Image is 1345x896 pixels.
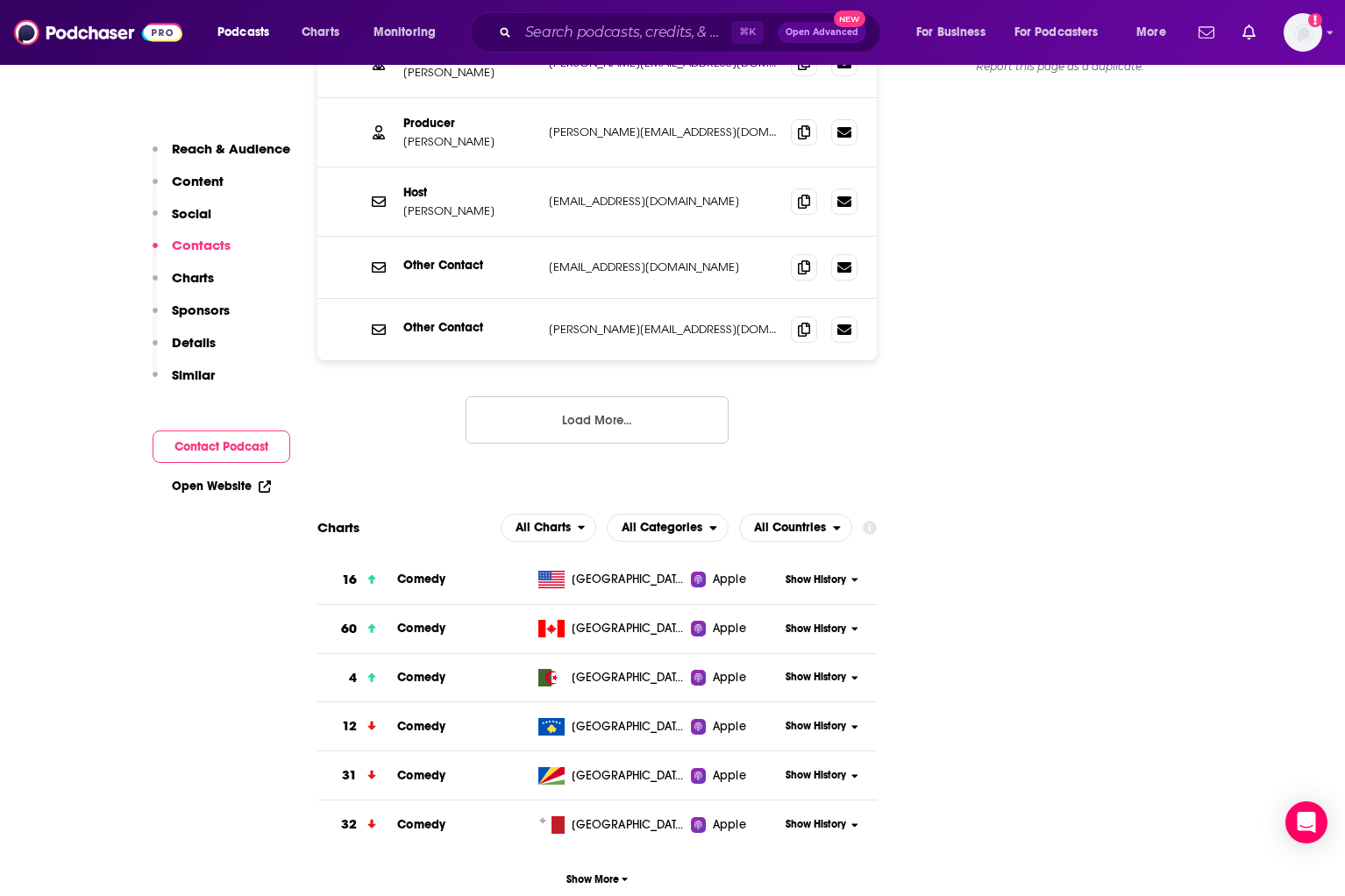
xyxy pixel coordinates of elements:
[691,816,779,834] a: Apple
[572,571,686,588] span: United States
[549,260,777,274] p: [EMAIL_ADDRESS][DOMAIN_NAME]
[780,817,865,832] button: Show History
[317,654,397,702] a: 4
[290,18,350,46] a: Charts
[904,18,1007,46] button: open menu
[153,302,230,334] button: Sponsors
[916,20,986,45] span: For Business
[153,269,214,302] button: Charts
[786,28,858,37] span: Open Advanced
[1284,13,1322,52] span: Logged in as jbleiche
[172,366,215,383] p: Similar
[713,767,746,785] span: Apple
[780,768,865,783] button: Show History
[572,718,686,736] span: Kosovo
[572,767,686,785] span: Seychelles
[713,669,746,686] span: Apple
[549,124,777,139] p: [PERSON_NAME][EMAIL_ADDRESS][DOMAIN_NAME]
[739,514,852,542] button: open menu
[172,334,216,351] p: Details
[1235,18,1263,47] a: Show notifications dropdown
[518,18,731,46] input: Search podcasts, credits, & more...
[205,18,292,46] button: open menu
[153,205,211,238] button: Social
[549,322,777,337] p: [PERSON_NAME][EMAIL_ADDRESS][DOMAIN_NAME]
[786,817,846,832] span: Show History
[14,16,182,49] img: Podchaser - Follow, Share and Rate Podcasts
[531,767,692,785] a: [GEOGRAPHIC_DATA]
[531,669,692,686] a: [GEOGRAPHIC_DATA]
[403,203,535,218] p: [PERSON_NAME]
[403,258,535,273] p: Other Contact
[1284,13,1322,52] img: User Profile
[834,11,865,27] span: New
[780,622,865,636] button: Show History
[691,767,779,785] a: Apple
[317,556,397,604] a: 16
[397,621,445,636] a: Comedy
[691,669,779,686] a: Apple
[317,863,877,895] button: Show More
[397,572,445,587] a: Comedy
[172,302,230,318] p: Sponsors
[403,65,535,80] p: [PERSON_NAME]
[341,619,357,639] h3: 60
[1003,18,1124,46] button: open menu
[1124,18,1188,46] button: open menu
[713,816,746,834] span: Apple
[172,269,214,286] p: Charts
[1014,20,1099,45] span: For Podcasters
[342,716,357,736] h3: 12
[713,571,746,588] span: Apple
[786,572,846,587] span: Show History
[780,572,865,587] button: Show History
[403,320,535,335] p: Other Contact
[317,605,397,653] a: 60
[691,620,779,637] a: Apple
[786,719,846,734] span: Show History
[1308,13,1322,27] svg: Add a profile image
[1136,20,1166,45] span: More
[397,670,445,685] a: Comedy
[397,817,445,832] a: Comedy
[731,21,764,44] span: ⌘ K
[622,522,702,534] span: All Categories
[786,670,846,685] span: Show History
[929,60,1192,74] div: Report this page as a duplicate.
[397,768,445,783] a: Comedy
[531,571,692,588] a: [GEOGRAPHIC_DATA]
[153,366,215,399] button: Similar
[403,185,535,200] p: Host
[172,205,211,222] p: Social
[374,20,436,45] span: Monitoring
[153,140,290,173] button: Reach & Audience
[153,237,231,269] button: Contacts
[780,719,865,734] button: Show History
[786,622,846,636] span: Show History
[172,237,231,253] p: Contacts
[531,816,692,834] a: [GEOGRAPHIC_DATA]
[397,719,445,734] a: Comedy
[786,768,846,783] span: Show History
[153,173,224,205] button: Content
[572,816,686,834] span: Malta
[317,519,359,536] h2: Charts
[572,620,686,637] span: Canada
[361,18,459,46] button: open menu
[607,514,729,542] h2: Categories
[341,814,357,835] h3: 32
[172,173,224,189] p: Content
[778,22,866,43] button: Open AdvancedNew
[317,702,397,750] a: 12
[713,620,746,637] span: Apple
[317,751,397,800] a: 31
[713,718,746,736] span: Apple
[739,514,852,542] h2: Countries
[566,873,629,885] span: Show More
